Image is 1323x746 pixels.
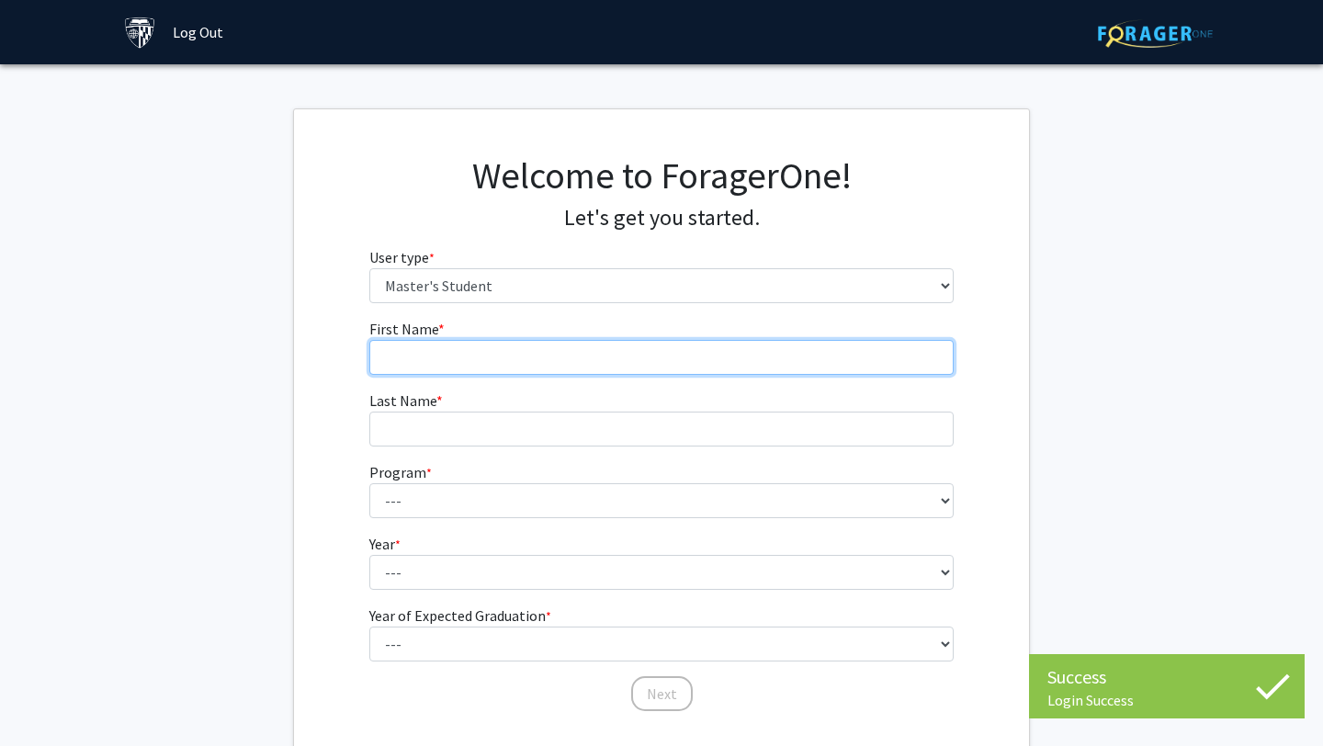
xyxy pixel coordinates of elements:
label: Program [369,461,432,483]
div: Success [1047,663,1286,691]
button: Next [631,676,693,711]
img: ForagerOne Logo [1098,19,1213,48]
label: Year [369,533,401,555]
label: Year of Expected Graduation [369,605,551,627]
span: Last Name [369,391,436,410]
img: Johns Hopkins University Logo [124,17,156,49]
label: User type [369,246,435,268]
iframe: Chat [14,663,78,732]
div: Login Success [1047,691,1286,709]
h1: Welcome to ForagerOne! [369,153,955,198]
span: First Name [369,320,438,338]
h4: Let's get you started. [369,205,955,232]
